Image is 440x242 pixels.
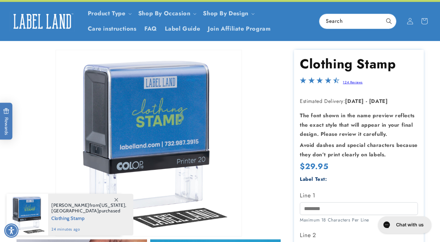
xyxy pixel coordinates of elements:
[300,176,327,183] label: Label Text:
[51,203,127,214] span: from , purchased
[138,10,191,17] span: Shop By Occasion
[300,141,418,158] strong: Avoid dashes and special characters because they don’t print clearly on labels.
[161,21,204,36] a: Label Guide
[203,9,248,18] a: Shop By Design
[51,226,127,232] span: 24 minutes ago
[300,55,418,72] h1: Clothing Stamp
[369,97,388,105] strong: [DATE]
[366,97,367,105] strong: -
[300,230,418,240] label: Line 2
[165,25,200,33] span: Label Guide
[300,190,418,201] label: Line 1
[3,108,9,135] span: Rewards
[51,202,89,208] span: [PERSON_NAME]
[51,208,99,214] span: [GEOGRAPHIC_DATA]
[300,112,415,138] strong: The font shown in the name preview reflects the exact style that will appear in your final design...
[204,21,274,36] a: Join Affiliate Program
[134,6,199,21] summary: Shop By Occasion
[140,21,161,36] a: FAQ
[88,25,137,33] span: Care instructions
[51,214,127,222] span: Clothing Stamp
[84,21,140,36] a: Care instructions
[144,25,157,33] span: FAQ
[4,223,19,238] div: Accessibility Menu
[300,161,328,172] span: $29.95
[382,14,396,28] button: Search
[345,97,364,105] strong: [DATE]
[208,25,271,33] span: Join Affiliate Program
[100,202,125,208] span: [US_STATE]
[88,9,126,18] a: Product Type
[375,214,433,235] iframe: Gorgias live chat messenger
[199,6,257,21] summary: Shop By Design
[343,80,363,85] a: 124 Reviews - open in a new tab
[300,217,418,223] div: Maximum 18 Characters Per Line
[300,79,340,86] span: 4.4-star overall rating
[7,9,77,34] a: Label Land
[10,11,75,31] img: Label Land
[84,6,134,21] summary: Product Type
[300,97,418,106] p: Estimated Delivery:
